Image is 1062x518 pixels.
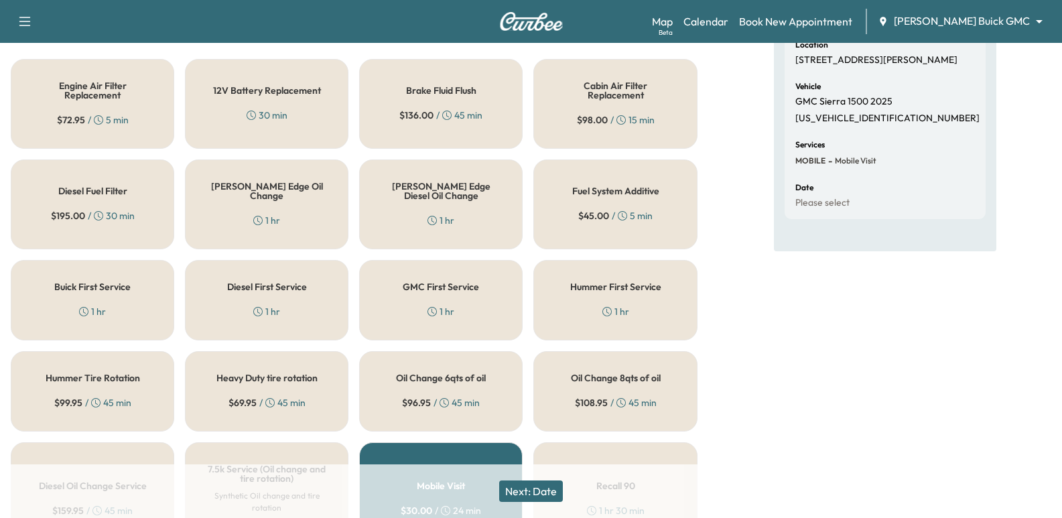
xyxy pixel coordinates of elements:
div: Beta [659,27,673,38]
div: / 15 min [577,113,655,127]
div: / 45 min [575,396,657,409]
div: / 45 min [399,109,482,122]
div: 1 hr [602,305,629,318]
div: / 45 min [402,396,480,409]
span: $ 98.00 [577,113,608,127]
p: Please select [795,197,850,209]
span: $ 136.00 [399,109,434,122]
span: $ 45.00 [578,209,609,222]
h6: Date [795,184,813,192]
h5: Diesel Fuel Filter [58,186,127,196]
div: 1 hr [79,305,106,318]
h6: Location [795,41,828,49]
h5: Oil Change 8qts of oil [571,373,661,383]
span: - [825,154,832,168]
p: [STREET_ADDRESS][PERSON_NAME] [795,54,957,66]
a: MapBeta [652,13,673,29]
h5: Heavy Duty tire rotation [216,373,318,383]
span: $ 99.95 [54,396,82,409]
h5: Buick First Service [54,282,131,292]
div: / 5 min [57,113,129,127]
h6: Services [795,141,825,149]
h5: Fuel System Additive [572,186,659,196]
span: $ 195.00 [51,209,85,222]
h6: Vehicle [795,82,821,90]
h5: [PERSON_NAME] Edge Oil Change [207,182,326,200]
a: Book New Appointment [739,13,852,29]
h5: 12V Battery Replacement [213,86,321,95]
span: Mobile Visit [832,155,876,166]
h5: Hummer First Service [570,282,661,292]
h5: [PERSON_NAME] Edge Diesel Oil Change [381,182,501,200]
div: / 5 min [578,209,653,222]
h5: Diesel First Service [227,282,307,292]
h5: Cabin Air Filter Replacement [555,81,675,100]
span: $ 72.95 [57,113,85,127]
div: / 45 min [54,396,131,409]
p: GMC Sierra 1500 2025 [795,96,892,108]
a: Calendar [683,13,728,29]
span: [PERSON_NAME] Buick GMC [894,13,1030,29]
h5: Engine Air Filter Replacement [33,81,152,100]
div: 1 hr [427,214,454,227]
h5: Oil Change 6qts of oil [396,373,486,383]
h5: GMC First Service [403,282,479,292]
button: Next: Date [499,480,563,502]
span: MOBILE [795,155,825,166]
div: / 30 min [51,209,135,222]
h5: Brake Fluid Flush [406,86,476,95]
span: $ 96.95 [402,396,431,409]
p: [US_VEHICLE_IDENTIFICATION_NUMBER] [795,113,980,125]
h5: Hummer Tire Rotation [46,373,140,383]
div: / 45 min [228,396,306,409]
span: $ 69.95 [228,396,257,409]
div: 1 hr [427,305,454,318]
div: 30 min [247,109,287,122]
div: 1 hr [253,214,280,227]
div: 1 hr [253,305,280,318]
img: Curbee Logo [499,12,563,31]
span: $ 108.95 [575,396,608,409]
